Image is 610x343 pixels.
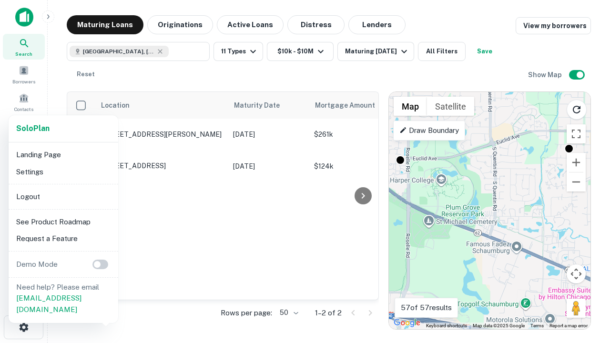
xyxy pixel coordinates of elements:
li: Request a Feature [12,230,114,247]
li: Settings [12,163,114,181]
li: Landing Page [12,146,114,163]
a: [EMAIL_ADDRESS][DOMAIN_NAME] [16,294,81,313]
li: Logout [12,188,114,205]
a: SoloPlan [16,123,50,134]
p: Need help? Please email [16,282,111,315]
li: See Product Roadmap [12,213,114,231]
iframe: Chat Widget [562,236,610,282]
strong: Solo Plan [16,124,50,133]
p: Demo Mode [12,259,61,270]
